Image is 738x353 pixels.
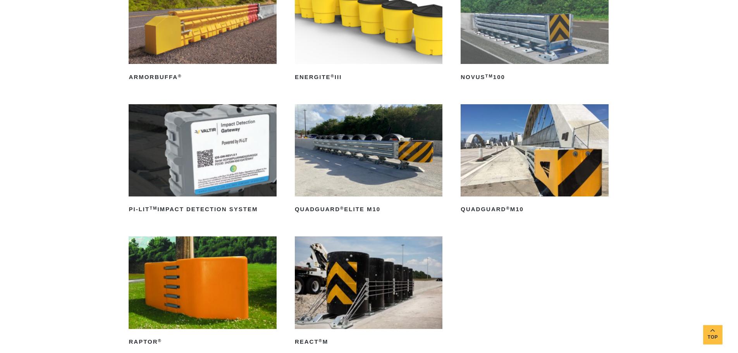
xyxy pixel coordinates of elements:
h2: ArmorBuffa [129,71,276,83]
sup: ® [178,74,182,78]
h2: REACT M [295,336,442,348]
sup: ® [331,74,335,78]
sup: ® [340,206,344,210]
h2: PI-LIT Impact Detection System [129,203,276,216]
a: REACT®M [295,236,442,348]
a: QuadGuard®M10 [461,104,608,216]
a: QuadGuard®Elite M10 [295,104,442,216]
sup: ® [158,338,162,343]
a: PI-LITTMImpact Detection System [129,104,276,216]
sup: TM [485,74,493,78]
h2: QuadGuard M10 [461,203,608,216]
a: Top [703,325,723,344]
sup: ® [319,338,323,343]
sup: TM [150,206,157,210]
h2: QuadGuard Elite M10 [295,203,442,216]
h2: RAPTOR [129,336,276,348]
h2: NOVUS 100 [461,71,608,83]
span: Top [703,333,723,342]
sup: ® [506,206,510,210]
a: RAPTOR® [129,236,276,348]
h2: ENERGITE III [295,71,442,83]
